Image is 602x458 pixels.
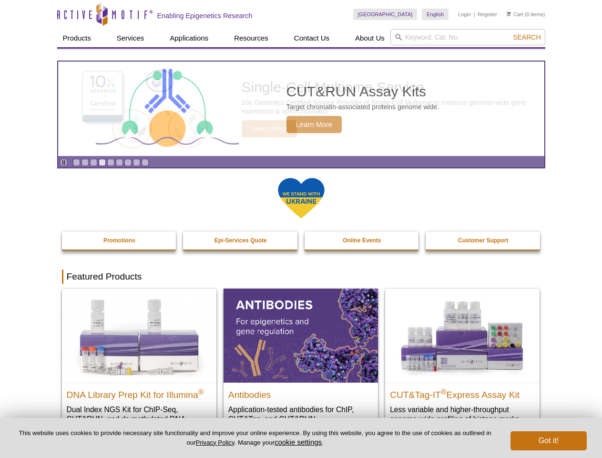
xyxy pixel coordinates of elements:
[133,159,140,166] a: Go to slide 8
[62,270,541,284] h2: Featured Products
[513,33,541,41] span: Search
[510,33,543,42] button: Search
[142,159,149,166] a: Go to slide 9
[60,159,67,166] a: Toggle autoplay
[228,29,274,47] a: Resources
[195,439,234,446] a: Privacy Policy
[82,159,89,166] a: Go to slide 2
[90,159,97,166] a: Go to slide 3
[57,29,97,47] a: Products
[58,62,544,156] a: CUT&RUN Assay Kits CUT&RUN Assay Kits Target chromatin-associated proteins genome wide. Learn More
[62,289,216,443] a: DNA Library Prep Kit for Illumina DNA Library Prep Kit for Illumina® Dual Index NGS Kit for ChIP-...
[286,84,439,99] h2: CUT&RUN Assay Kits
[214,237,267,244] strong: Epi-Services Quote
[99,159,106,166] a: Go to slide 4
[198,387,204,396] sup: ®
[62,289,216,382] img: DNA Library Prep Kit for Illumina
[275,438,322,446] button: cookie settings
[343,237,381,244] strong: Online Events
[349,29,390,47] a: About Us
[458,11,471,18] a: Login
[277,177,325,219] img: We Stand With Ukraine
[385,289,540,382] img: CUT&Tag-IT® Express Assay Kit
[390,29,545,45] input: Keyword, Cat. No.
[103,237,135,244] strong: Promotions
[390,405,535,424] p: Less variable and higher-throughput genome-wide profiling of histone marks​.
[116,159,123,166] a: Go to slide 6
[124,159,132,166] a: Go to slide 7
[385,289,540,433] a: CUT&Tag-IT® Express Assay Kit CUT&Tag-IT®Express Assay Kit Less variable and higher-throughput ge...
[58,62,544,156] article: CUT&RUN Assay Kits
[458,237,508,244] strong: Customer Support
[228,405,373,424] p: Application-tested antibodies for ChIP, CUT&Tag, and CUT&RUN.
[73,159,80,166] a: Go to slide 1
[67,385,212,400] h2: DNA Library Prep Kit for Illumina
[353,9,418,20] a: [GEOGRAPHIC_DATA]
[305,231,420,250] a: Online Events
[111,29,150,47] a: Services
[96,65,239,153] img: CUT&RUN Assay Kits
[224,289,378,382] img: All Antibodies
[426,231,541,250] a: Customer Support
[286,103,439,111] p: Target chromatin-associated proteins genome wide.
[62,231,177,250] a: Promotions
[507,11,511,16] img: Your Cart
[390,385,535,400] h2: CUT&Tag-IT Express Assay Kit
[507,9,545,20] li: (0 items)
[288,29,335,47] a: Contact Us
[224,289,378,433] a: All Antibodies Antibodies Application-tested antibodies for ChIP, CUT&Tag, and CUT&RUN.
[474,9,475,20] li: |
[478,11,497,18] a: Register
[164,29,214,47] a: Applications
[507,11,523,18] a: Cart
[183,231,298,250] a: Epi-Services Quote
[441,387,447,396] sup: ®
[286,116,342,133] span: Learn More
[510,431,587,450] button: Got it!
[157,11,253,20] h2: Enabling Epigenetics Research
[15,429,495,447] p: This website uses cookies to provide necessary site functionality and improve your online experie...
[422,9,449,20] a: English
[228,385,373,400] h2: Antibodies
[107,159,114,166] a: Go to slide 5
[67,405,212,434] p: Dual Index NGS Kit for ChIP-Seq, CUT&RUN, and ds methylated DNA assays.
